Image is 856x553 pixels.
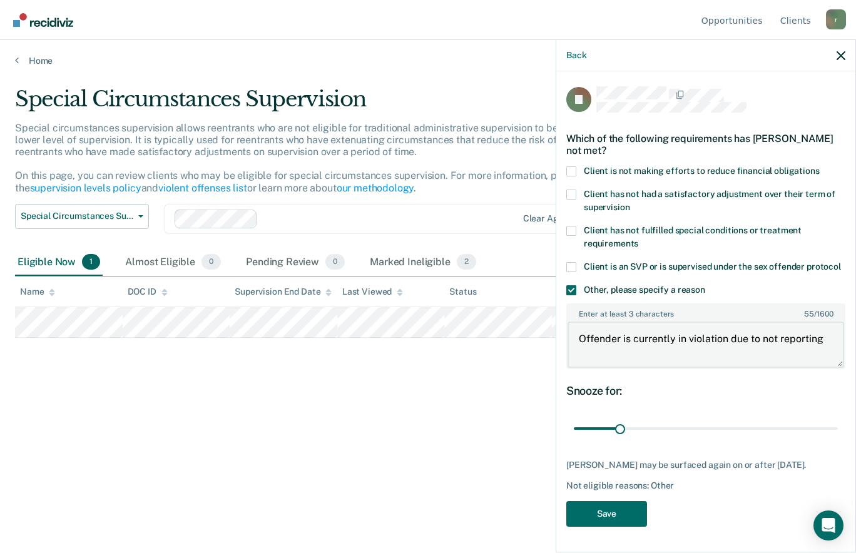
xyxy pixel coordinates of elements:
[566,384,845,398] div: Snooze for:
[566,123,845,166] div: Which of the following requirements has [PERSON_NAME] not met?
[449,287,476,297] div: Status
[158,182,247,194] a: violent offenses list
[128,287,168,297] div: DOC ID
[584,189,835,212] span: Client has not had a satisfactory adjustment over their term of supervision
[325,254,345,270] span: 0
[15,86,657,122] div: Special Circumstances Supervision
[566,50,586,61] button: Back
[804,310,814,318] span: 55
[15,249,103,276] div: Eligible Now
[342,287,403,297] div: Last Viewed
[584,166,820,176] span: Client is not making efforts to reduce financial obligations
[457,254,476,270] span: 2
[566,501,647,527] button: Save
[367,249,479,276] div: Marked Ineligible
[20,287,55,297] div: Name
[21,211,133,221] span: Special Circumstances Supervision
[82,254,100,270] span: 1
[804,310,833,318] span: / 1600
[566,480,845,491] div: Not eligible reasons: Other
[123,249,223,276] div: Almost Eligible
[337,182,414,194] a: our methodology
[235,287,332,297] div: Supervision End Date
[584,225,802,248] span: Client has not fulfilled special conditions or treatment requirements
[30,182,141,194] a: supervision levels policy
[584,261,841,271] span: Client is an SVP or is supervised under the sex offender protocol
[566,460,845,470] div: [PERSON_NAME] may be surfaced again on or after [DATE].
[13,13,73,27] img: Recidiviz
[568,322,844,368] textarea: Offender is currently in violation due to not reporting
[568,305,844,318] label: Enter at least 3 characters
[523,213,576,224] div: Clear agents
[584,285,705,295] span: Other, please specify a reason
[826,9,846,29] button: Profile dropdown button
[826,9,846,29] div: r
[813,510,843,540] div: Open Intercom Messenger
[15,122,629,194] p: Special circumstances supervision allows reentrants who are not eligible for traditional administ...
[243,249,347,276] div: Pending Review
[201,254,221,270] span: 0
[15,55,841,66] a: Home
